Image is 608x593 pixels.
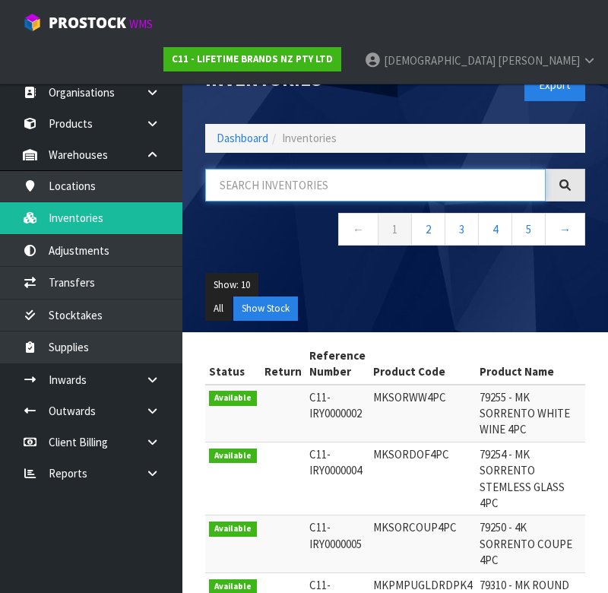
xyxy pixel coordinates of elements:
td: C11-IRY0000004 [306,442,369,515]
h1: Inventories [205,68,384,90]
td: 79254 - MK SORRENTO STEMLESS GLASS 4PC [476,442,586,515]
td: MKSORDOF4PC [369,442,476,515]
th: Product Name [476,344,586,385]
th: Reference Number [306,344,369,385]
span: [PERSON_NAME] [498,53,580,68]
button: All [205,296,232,321]
th: Status [205,344,261,385]
td: C11-IRY0000002 [306,385,369,442]
td: 79250 - 4K SORRENTO COUPE 4PC [476,515,586,572]
a: 2 [411,213,445,246]
a: Dashboard [217,131,268,145]
td: MKSORCOUP4PC [369,515,476,572]
a: 1 [378,213,412,246]
td: MKSORWW4PC [369,385,476,442]
a: 4 [478,213,512,246]
span: ProStock [49,13,126,33]
small: WMS [129,17,153,31]
a: C11 - LIFETIME BRANDS NZ PTY LTD [163,47,341,71]
span: Inventories [282,131,337,145]
span: [DEMOGRAPHIC_DATA] [384,53,496,68]
a: ← [338,213,378,246]
a: 3 [445,213,479,246]
td: 79255 - MK SORRENTO WHITE WINE 4PC [476,385,586,442]
span: Available [209,391,257,406]
span: Available [209,522,257,537]
th: Return [261,344,306,385]
nav: Page navigation [205,213,585,250]
th: Product Code [369,344,476,385]
input: Search inventories [205,169,546,201]
td: C11-IRY0000005 [306,515,369,572]
strong: C11 - LIFETIME BRANDS NZ PTY LTD [172,52,333,65]
a: → [545,213,585,246]
a: 5 [511,213,546,246]
span: Available [209,449,257,464]
button: Show: 10 [205,273,258,297]
button: Show Stock [233,296,298,321]
button: Export [524,68,585,101]
img: cube-alt.png [23,13,42,32]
